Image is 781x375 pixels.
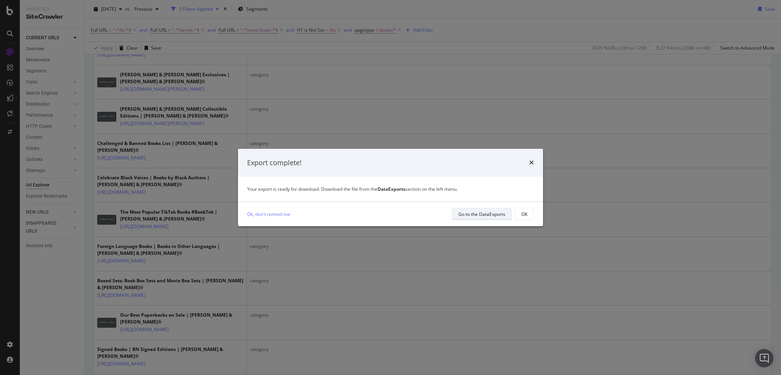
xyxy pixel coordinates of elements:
span: section on the left menu. [378,186,458,192]
button: Go to the DataExports [452,208,512,220]
strong: DataExports [378,186,405,192]
div: times [529,158,534,168]
button: OK [515,208,534,220]
div: modal [238,149,543,227]
div: Your export is ready for download. Download the file from the [247,186,534,192]
div: Go to the DataExports [458,211,505,217]
div: Open Intercom Messenger [755,349,773,367]
a: Ok, don't remind me [247,210,290,218]
div: Export complete! [247,158,302,168]
div: OK [521,211,527,217]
